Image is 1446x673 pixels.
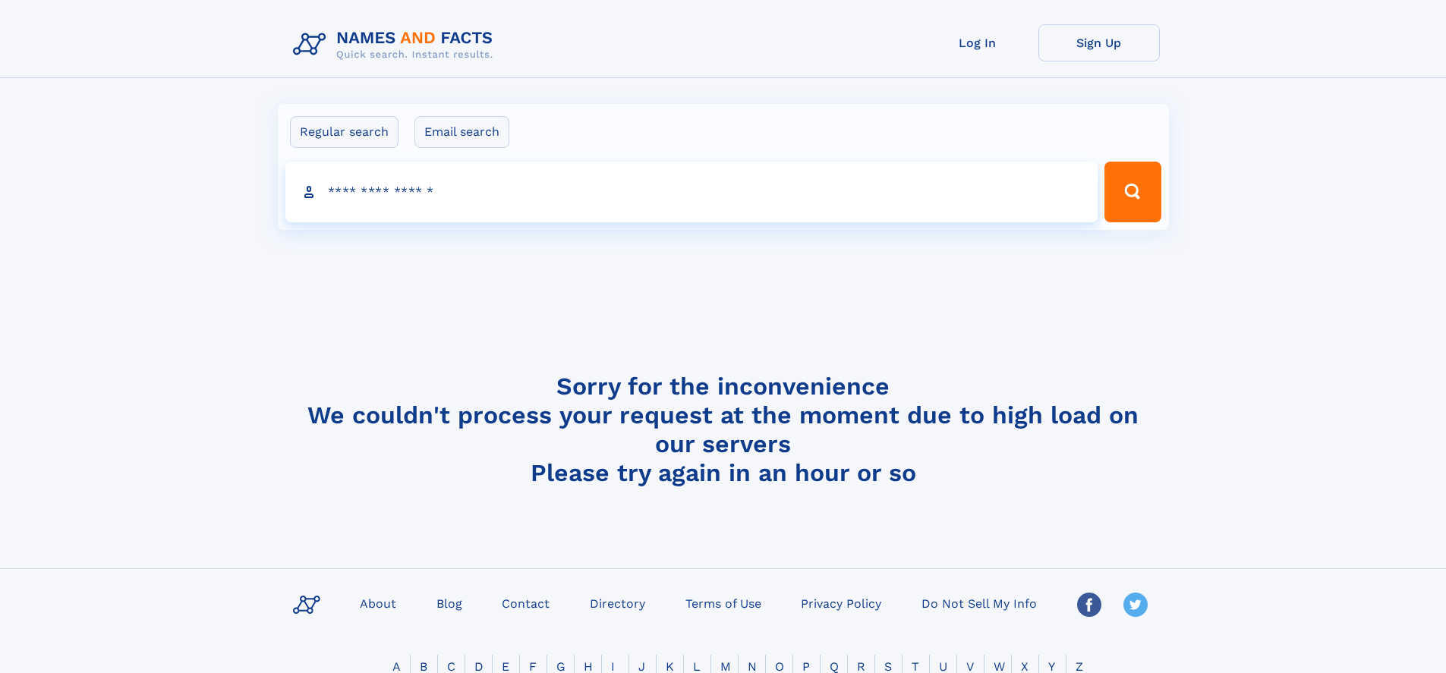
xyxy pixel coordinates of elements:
a: Contact [496,592,556,614]
img: Facebook [1077,593,1101,617]
a: Terms of Use [679,592,767,614]
label: Regular search [290,116,399,148]
img: Logo Names and Facts [287,24,506,65]
a: Do Not Sell My Info [915,592,1043,614]
img: Twitter [1123,593,1148,617]
label: Email search [414,116,509,148]
a: About [354,592,402,614]
input: search input [285,162,1098,222]
a: Directory [584,592,651,614]
h4: Sorry for the inconvenience We couldn't process your request at the moment due to high load on ou... [287,372,1160,487]
button: Search Button [1104,162,1161,222]
a: Privacy Policy [795,592,887,614]
a: Sign Up [1038,24,1160,61]
a: Blog [430,592,468,614]
a: Log In [917,24,1038,61]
